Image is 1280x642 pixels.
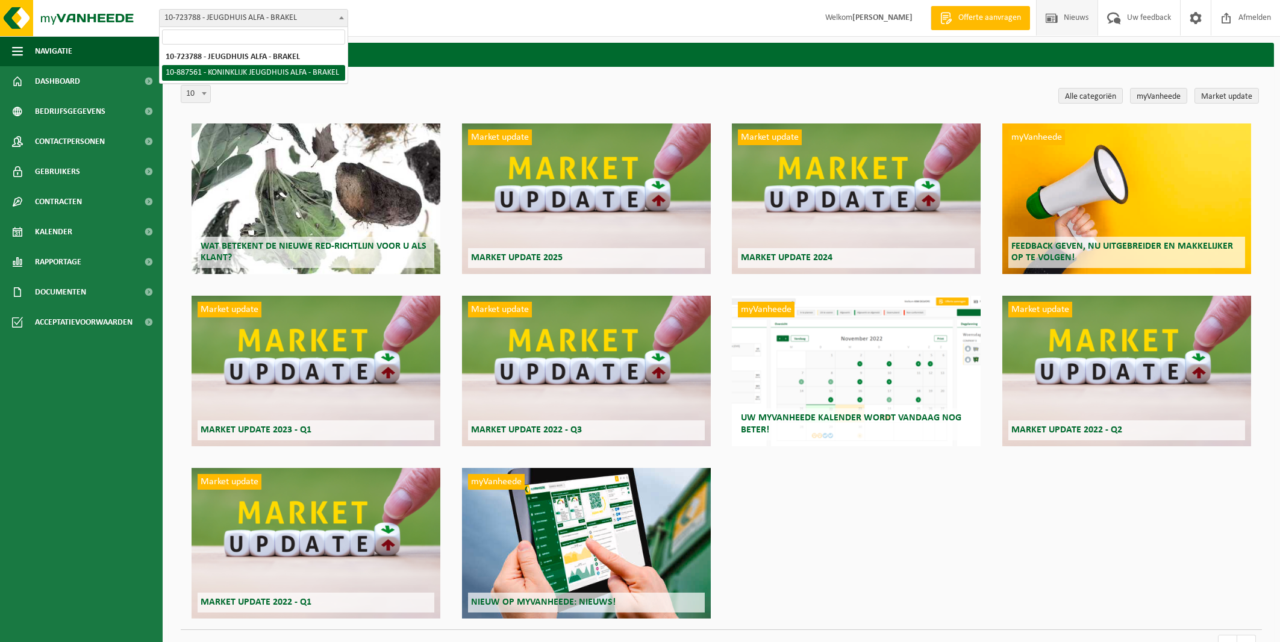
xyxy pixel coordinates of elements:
a: Market update Market update 2025 [462,123,711,274]
span: Offerte aanvragen [955,12,1024,24]
span: Market update [198,302,261,317]
a: myVanheede Feedback geven, nu uitgebreider en makkelijker op te volgen! [1002,123,1251,274]
span: 10-723788 - JEUGDHUIS ALFA - BRAKEL [160,10,348,26]
span: Nieuw op myVanheede: Nieuws! [471,597,616,607]
span: Rapportage [35,247,81,277]
a: Market update Market update 2022 - Q1 [192,468,440,619]
a: Market update Market update 2024 [732,123,981,274]
span: Market update 2022 - Q3 [471,425,582,435]
span: myVanheede [738,302,795,317]
span: myVanheede [468,474,525,490]
a: Alle categoriën [1058,88,1123,104]
span: Kalender [35,217,72,247]
span: Documenten [35,277,86,307]
span: Market update 2023 - Q1 [201,425,311,435]
span: Market update [1008,302,1072,317]
span: Gebruikers [35,157,80,187]
span: Wat betekent de nieuwe RED-richtlijn voor u als klant? [201,242,426,263]
a: myVanheede Nieuw op myVanheede: Nieuws! [462,468,711,619]
span: Market update 2022 - Q2 [1011,425,1122,435]
a: Market update [1194,88,1259,104]
span: Market update [468,129,532,145]
span: Contracten [35,187,82,217]
span: Dashboard [35,66,80,96]
span: Uw myVanheede kalender wordt vandaag nog beter! [741,413,961,434]
a: Market update Market update 2022 - Q2 [1002,296,1251,446]
span: myVanheede [1008,129,1065,145]
h2: Nieuws [169,43,1274,66]
span: Feedback geven, nu uitgebreider en makkelijker op te volgen! [1011,242,1233,263]
span: 10 [181,86,210,102]
span: Bedrijfsgegevens [35,96,105,126]
li: 10-887561 - KONINKLIJK JEUGDHUIS ALFA - BRAKEL [162,65,345,81]
span: 10 [181,85,211,103]
span: 10-723788 - JEUGDHUIS ALFA - BRAKEL [159,9,348,27]
a: Market update Market update 2022 - Q3 [462,296,711,446]
span: Acceptatievoorwaarden [35,307,133,337]
li: 10-723788 - JEUGDHUIS ALFA - BRAKEL [162,49,345,65]
span: Navigatie [35,36,72,66]
span: Market update 2024 [741,253,832,263]
span: Market update 2022 - Q1 [201,597,311,607]
span: Market update [738,129,802,145]
strong: [PERSON_NAME] [852,13,913,22]
a: myVanheede [1130,88,1187,104]
a: myVanheede Uw myVanheede kalender wordt vandaag nog beter! [732,296,981,446]
span: Market update [198,474,261,490]
span: Market update 2025 [471,253,563,263]
a: Wat betekent de nieuwe RED-richtlijn voor u als klant? [192,123,440,274]
span: Contactpersonen [35,126,105,157]
a: Market update Market update 2023 - Q1 [192,296,440,446]
span: Market update [468,302,532,317]
a: Offerte aanvragen [931,6,1030,30]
